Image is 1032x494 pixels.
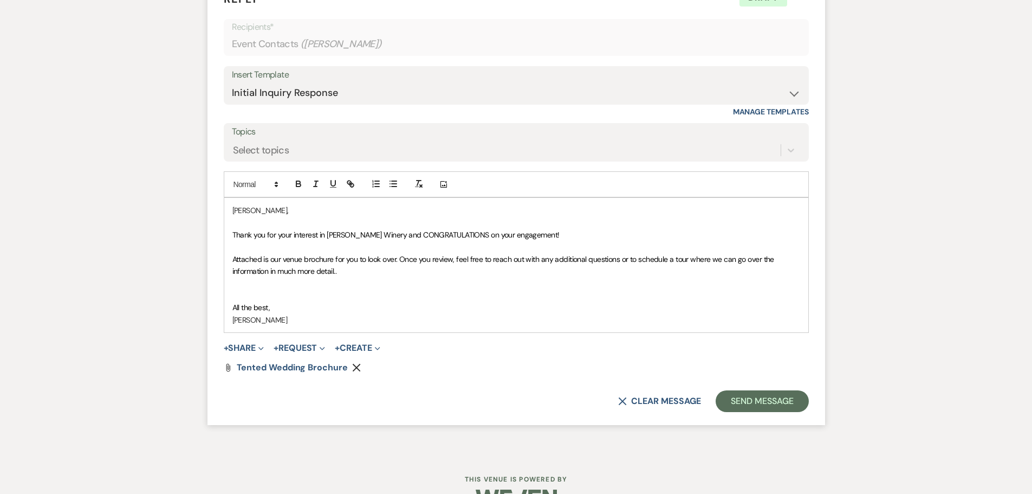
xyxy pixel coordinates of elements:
[232,20,801,34] p: Recipients*
[618,397,700,406] button: Clear message
[232,254,776,276] span: Attached is our venue brochure for you to look over. Once you review, feel free to reach out with...
[274,344,278,352] span: +
[301,37,382,52] span: ( [PERSON_NAME] )
[335,344,380,352] button: Create
[233,143,289,158] div: Select topics
[232,67,801,83] div: Insert Template
[733,107,809,117] a: Manage Templates
[232,303,270,312] span: All the best,
[237,363,348,372] a: Tented Wedding Brochure
[232,34,801,55] div: Event Contacts
[716,390,808,412] button: Send Message
[335,344,340,352] span: +
[237,362,348,373] span: Tented Wedding Brochure
[232,204,800,216] p: [PERSON_NAME],
[232,124,801,140] label: Topics
[232,314,800,326] p: [PERSON_NAME]
[232,230,560,240] span: Thank you for your interest in [PERSON_NAME] Winery and CONGRATULATIONS on your engagement!
[274,344,325,352] button: Request
[224,344,229,352] span: +
[224,344,264,352] button: Share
